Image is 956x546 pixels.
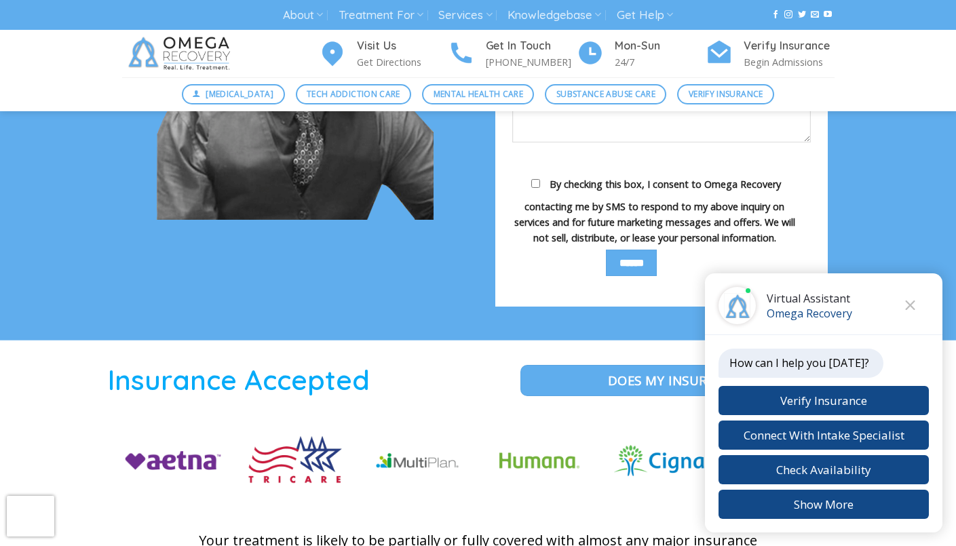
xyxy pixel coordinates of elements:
a: Follow on Instagram [784,10,792,20]
a: About [283,3,323,28]
img: Omega Recovery [122,30,241,77]
a: Substance Abuse Care [545,84,666,104]
a: Follow on YouTube [824,10,832,20]
p: [PHONE_NUMBER] [486,54,577,70]
a: Get In Touch [PHONE_NUMBER] [448,37,577,71]
a: Verify Insurance [677,84,774,104]
a: Does my Insurance cover this? [520,365,914,396]
a: Treatment For [339,3,423,28]
h1: Insurance Accepted [10,362,468,397]
span: By checking this box, I consent to Omega Recovery contacting me by SMS to respond to my above inq... [514,178,795,244]
span: Does my Insurance cover this? [608,370,826,390]
h4: Get In Touch [486,37,577,55]
a: Tech Addiction Care [296,84,412,104]
a: Knowledgebase [508,3,601,28]
span: Verify Insurance [689,87,763,100]
a: Get Help [617,3,673,28]
a: Mental Health Care [422,84,534,104]
input: By checking this box, I consent to Omega Recovery contacting me by SMS to respond to my above inq... [531,179,540,188]
a: Verify Insurance Begin Admissions [706,37,835,71]
p: Get Directions [357,54,448,70]
h4: Verify Insurance [744,37,835,55]
span: [MEDICAL_DATA] [206,87,273,100]
span: Substance Abuse Care [556,87,655,100]
a: Follow on Facebook [771,10,780,20]
a: [MEDICAL_DATA] [182,84,285,104]
span: Mental Health Care [434,87,523,100]
span: Tech Addiction Care [307,87,400,100]
a: Send us an email [811,10,819,20]
a: Follow on Twitter [798,10,806,20]
h4: Visit Us [357,37,448,55]
a: Services [438,3,492,28]
p: Begin Admissions [744,54,835,70]
p: 24/7 [615,54,706,70]
a: Visit Us Get Directions [319,37,448,71]
h4: Mon-Sun [615,37,706,55]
